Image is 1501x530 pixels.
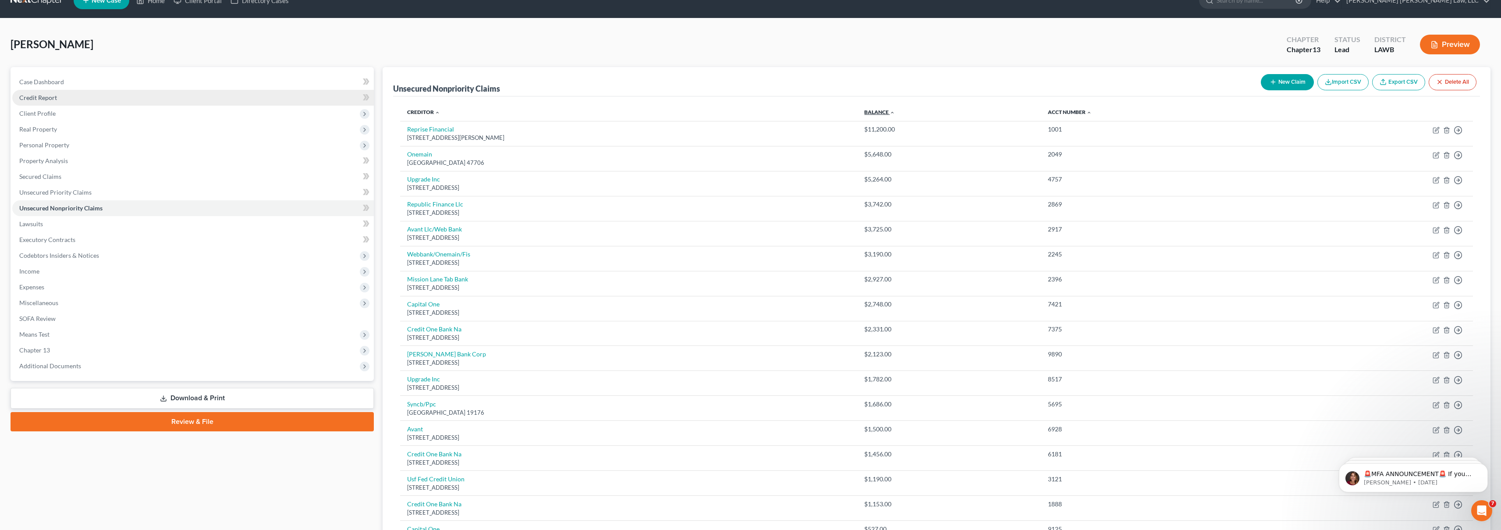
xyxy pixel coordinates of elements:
a: [PERSON_NAME] Bank Corp [407,350,486,358]
div: $11,200.00 [864,125,1034,134]
span: Income [19,267,39,275]
div: $2,331.00 [864,325,1034,334]
a: SOFA Review [12,311,374,327]
div: 1001 [1048,125,1271,134]
span: Executory Contracts [19,236,75,243]
span: Additional Documents [19,362,81,370]
div: 2396 [1048,275,1271,284]
a: Property Analysis [12,153,374,169]
button: New Claim [1261,74,1314,90]
span: [PERSON_NAME] [11,38,93,50]
a: Unsecured Nonpriority Claims [12,200,374,216]
div: 6928 [1048,425,1271,434]
span: Expenses [19,283,44,291]
iframe: Intercom notifications message [1326,445,1501,506]
a: Download & Print [11,388,374,409]
a: Upgrade Inc [407,175,440,183]
div: $1,190.00 [864,475,1034,484]
span: Secured Claims [19,173,61,180]
span: Client Profile [19,110,56,117]
span: Miscellaneous [19,299,58,306]
a: Credit One Bank Na [407,325,461,333]
div: 3121 [1048,475,1271,484]
a: Republic Finance Llc [407,200,463,208]
div: [GEOGRAPHIC_DATA] 47706 [407,159,850,167]
a: Executory Contracts [12,232,374,248]
a: Credit One Bank Na [407,450,461,458]
div: 5695 [1048,400,1271,409]
div: [STREET_ADDRESS] [407,209,850,217]
a: Acct Number expand_less [1048,109,1092,115]
div: 7375 [1048,325,1271,334]
span: Lawsuits [19,220,43,228]
div: 2917 [1048,225,1271,234]
a: Onemain [407,150,432,158]
iframe: Intercom live chat [1471,500,1492,521]
div: 9890 [1048,350,1271,359]
span: 13 [1313,45,1320,53]
div: [STREET_ADDRESS] [407,434,850,442]
a: Review & File [11,412,374,431]
div: 7421 [1048,300,1271,309]
a: Avant [407,425,423,433]
a: Case Dashboard [12,74,374,90]
span: Credit Report [19,94,57,101]
span: Unsecured Nonpriority Claims [19,204,103,212]
div: 6181 [1048,450,1271,459]
a: Syncb/Ppc [407,400,436,408]
div: 2049 [1048,150,1271,159]
button: Delete All [1429,74,1476,90]
div: [STREET_ADDRESS] [407,234,850,242]
div: District [1374,35,1406,45]
a: Credit One Bank Na [407,500,461,508]
a: Mission Lane Tab Bank [407,275,468,283]
a: Usf Fed Credit Union [407,475,465,483]
div: Unsecured Nonpriority Claims [393,83,500,94]
span: Unsecured Priority Claims [19,189,92,196]
div: $1,686.00 [864,400,1034,409]
a: Credit Report [12,90,374,106]
div: [STREET_ADDRESS] [407,184,850,192]
div: $3,742.00 [864,200,1034,209]
div: [STREET_ADDRESS] [407,384,850,392]
div: [STREET_ADDRESS] [407,309,850,317]
div: [GEOGRAPHIC_DATA] 19176 [407,409,850,417]
div: 2245 [1048,250,1271,259]
div: $1,500.00 [864,425,1034,434]
div: 4757 [1048,175,1271,184]
a: Secured Claims [12,169,374,185]
div: [STREET_ADDRESS][PERSON_NAME] [407,134,850,142]
div: Status [1334,35,1360,45]
div: $1,153.00 [864,500,1034,509]
div: $2,927.00 [864,275,1034,284]
a: Export CSV [1372,74,1425,90]
a: Webbank/Onemain/Fis [407,250,470,258]
span: Personal Property [19,141,69,149]
span: Property Analysis [19,157,68,164]
div: $5,648.00 [864,150,1034,159]
div: [STREET_ADDRESS] [407,259,850,267]
a: Creditor expand_less [407,109,440,115]
a: Avant Llc/Web Bank [407,225,462,233]
div: $1,782.00 [864,375,1034,384]
div: [STREET_ADDRESS] [407,459,850,467]
div: [STREET_ADDRESS] [407,484,850,492]
i: expand_less [1086,110,1092,115]
span: Real Property [19,125,57,133]
i: expand_less [890,110,895,115]
div: Chapter [1287,45,1320,55]
span: 7 [1489,500,1496,507]
a: Balance expand_less [864,109,895,115]
span: SOFA Review [19,315,56,322]
div: Chapter [1287,35,1320,45]
div: [STREET_ADDRESS] [407,334,850,342]
div: 2869 [1048,200,1271,209]
button: Preview [1420,35,1480,54]
button: Import CSV [1317,74,1369,90]
div: $5,264.00 [864,175,1034,184]
a: Capital One [407,300,440,308]
div: $3,190.00 [864,250,1034,259]
a: Lawsuits [12,216,374,232]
